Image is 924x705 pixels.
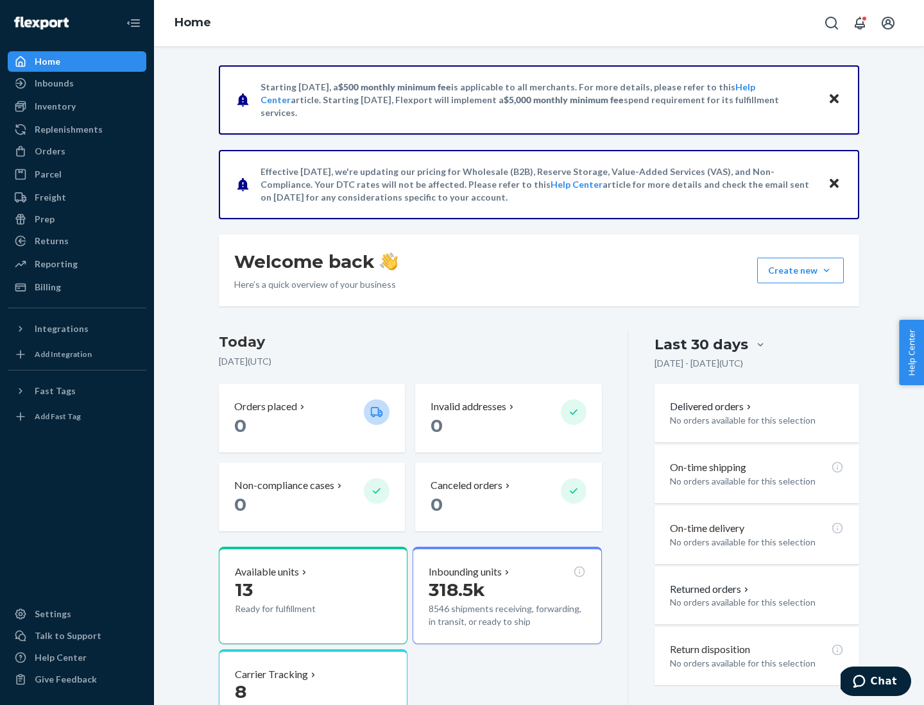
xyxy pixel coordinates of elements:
p: Inbounding units [429,565,502,579]
button: Returned orders [670,582,751,597]
p: On-time shipping [670,460,746,475]
div: Add Fast Tag [35,411,81,422]
iframe: Opens a widget where you can chat to one of our agents [841,667,911,699]
img: hand-wave emoji [380,253,398,270]
div: Help Center [35,651,87,664]
button: Available units13Ready for fulfillment [219,547,407,644]
span: 0 [234,493,246,515]
p: Canceled orders [431,478,502,493]
div: Fast Tags [35,385,76,397]
button: Open Search Box [819,10,844,36]
div: Inbounds [35,77,74,90]
button: Non-compliance cases 0 [219,463,405,531]
div: Reporting [35,258,78,270]
p: Effective [DATE], we're updating our pricing for Wholesale (B2B), Reserve Storage, Value-Added Se... [261,165,816,204]
a: Help Center [551,179,603,190]
a: Prep [8,209,146,229]
a: Help Center [8,647,146,668]
div: Orders [35,145,65,158]
a: Replenishments [8,119,146,140]
div: Inventory [35,100,76,113]
p: Ready for fulfillment [235,602,354,615]
button: Open account menu [875,10,901,36]
a: Orders [8,141,146,162]
button: Help Center [899,320,924,385]
div: Replenishments [35,123,103,136]
div: Returns [35,235,69,247]
div: Add Integration [35,349,92,360]
h3: Today [219,332,602,352]
a: Reporting [8,254,146,274]
div: Billing [35,281,61,294]
button: Talk to Support [8,626,146,646]
button: Canceled orders 0 [415,463,601,531]
a: Home [8,51,146,72]
div: Freight [35,191,66,204]
a: Billing [8,277,146,297]
div: Give Feedback [35,673,97,686]
p: Return disposition [670,642,750,657]
h1: Welcome back [234,250,398,273]
div: Talk to Support [35,629,101,642]
img: Flexport logo [14,17,69,29]
p: On-time delivery [670,521,744,536]
span: $500 monthly minimum fee [338,81,451,92]
div: Home [35,55,60,68]
button: Open notifications [847,10,873,36]
button: Delivered orders [670,399,754,414]
p: Invalid addresses [431,399,506,414]
a: Freight [8,187,146,208]
span: 0 [431,493,443,515]
p: No orders available for this selection [670,414,844,427]
div: Integrations [35,322,89,335]
span: 318.5k [429,579,485,601]
p: Starting [DATE], a is applicable to all merchants. For more details, please refer to this article... [261,81,816,119]
button: Give Feedback [8,669,146,690]
span: $5,000 monthly minimum fee [504,94,624,105]
p: Orders placed [234,399,297,414]
button: Create new [757,258,844,283]
a: Home [175,15,211,29]
button: Orders placed 0 [219,384,405,452]
a: Settings [8,604,146,624]
p: No orders available for this selection [670,596,844,609]
button: Close [826,90,843,109]
a: Inventory [8,96,146,117]
span: 8 [235,681,246,702]
a: Inbounds [8,73,146,94]
a: Add Fast Tag [8,406,146,427]
span: 0 [431,415,443,436]
p: No orders available for this selection [670,536,844,549]
div: Settings [35,608,71,620]
p: Carrier Tracking [235,667,308,682]
p: Non-compliance cases [234,478,334,493]
a: Add Integration [8,344,146,365]
button: Close [826,175,843,194]
p: [DATE] - [DATE] ( UTC ) [654,357,743,370]
button: Close Navigation [121,10,146,36]
div: Last 30 days [654,335,748,354]
p: No orders available for this selection [670,475,844,488]
button: Invalid addresses 0 [415,384,601,452]
button: Integrations [8,319,146,339]
button: Inbounding units318.5k8546 shipments receiving, forwarding, in transit, or ready to ship [413,547,601,644]
p: 8546 shipments receiving, forwarding, in transit, or ready to ship [429,602,585,628]
span: 0 [234,415,246,436]
p: Here’s a quick overview of your business [234,278,398,291]
p: [DATE] ( UTC ) [219,355,602,368]
span: 13 [235,579,253,601]
div: Parcel [35,168,62,181]
button: Fast Tags [8,381,146,401]
a: Parcel [8,164,146,185]
p: Available units [235,565,299,579]
p: No orders available for this selection [670,657,844,670]
ol: breadcrumbs [164,4,221,42]
a: Returns [8,231,146,251]
div: Prep [35,213,55,226]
